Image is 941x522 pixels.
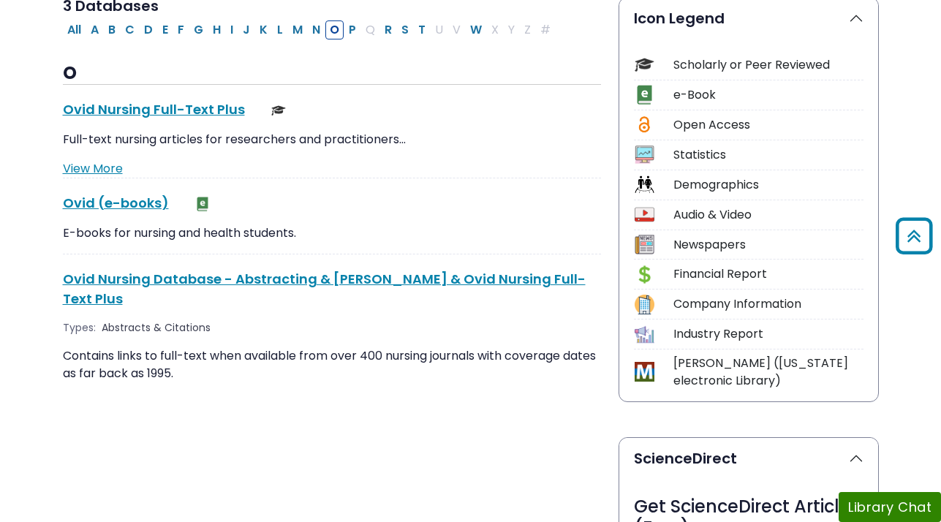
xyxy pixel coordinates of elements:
[63,347,601,382] p: Contains links to full-text when available from over 400 nursing journals with coverage dates as ...
[839,492,941,522] button: Library Chat
[673,355,863,390] div: [PERSON_NAME] ([US_STATE] electronic Library)
[325,20,344,39] button: Filter Results O
[288,20,307,39] button: Filter Results M
[635,115,654,135] img: Icon Open Access
[673,176,863,194] div: Demographics
[140,20,157,39] button: Filter Results D
[635,205,654,224] img: Icon Audio & Video
[673,265,863,283] div: Financial Report
[635,362,654,382] img: Icon MeL (Michigan electronic Library)
[63,100,245,118] a: Ovid Nursing Full-Text Plus
[635,295,654,314] img: Icon Company Information
[195,197,210,211] img: e-Book
[673,146,863,164] div: Statistics
[673,295,863,313] div: Company Information
[86,20,103,39] button: Filter Results A
[635,145,654,164] img: Icon Statistics
[63,320,96,336] span: Types:
[63,270,586,308] a: Ovid Nursing Database - Abstracting & [PERSON_NAME] & Ovid Nursing Full-Text Plus
[619,438,878,479] button: ScienceDirect
[63,194,169,212] a: Ovid (e-books)
[635,55,654,75] img: Icon Scholarly or Peer Reviewed
[63,160,123,177] a: View More
[63,131,601,148] p: Full-text nursing articles for researchers and practitioners…
[344,20,360,39] button: Filter Results P
[208,20,225,39] button: Filter Results H
[397,20,413,39] button: Filter Results S
[673,86,863,104] div: e-Book
[255,20,272,39] button: Filter Results K
[414,20,430,39] button: Filter Results T
[380,20,396,39] button: Filter Results R
[271,103,286,118] img: Scholarly or Peer Reviewed
[63,224,601,242] p: E-books for nursing and health students.
[189,20,208,39] button: Filter Results G
[635,175,654,194] img: Icon Demographics
[63,20,86,39] button: All
[673,56,863,74] div: Scholarly or Peer Reviewed
[63,20,556,37] div: Alpha-list to filter by first letter of database name
[635,235,654,254] img: Icon Newspapers
[891,224,937,249] a: Back to Top
[104,20,120,39] button: Filter Results B
[121,20,139,39] button: Filter Results C
[673,325,863,343] div: Industry Report
[466,20,486,39] button: Filter Results W
[238,20,254,39] button: Filter Results J
[635,325,654,344] img: Icon Industry Report
[673,116,863,134] div: Open Access
[673,236,863,254] div: Newspapers
[158,20,173,39] button: Filter Results E
[635,265,654,284] img: Icon Financial Report
[173,20,189,39] button: Filter Results F
[273,20,287,39] button: Filter Results L
[673,206,863,224] div: Audio & Video
[308,20,325,39] button: Filter Results N
[63,63,601,85] h3: O
[102,320,213,336] div: Abstracts & Citations
[226,20,238,39] button: Filter Results I
[635,85,654,105] img: Icon e-Book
